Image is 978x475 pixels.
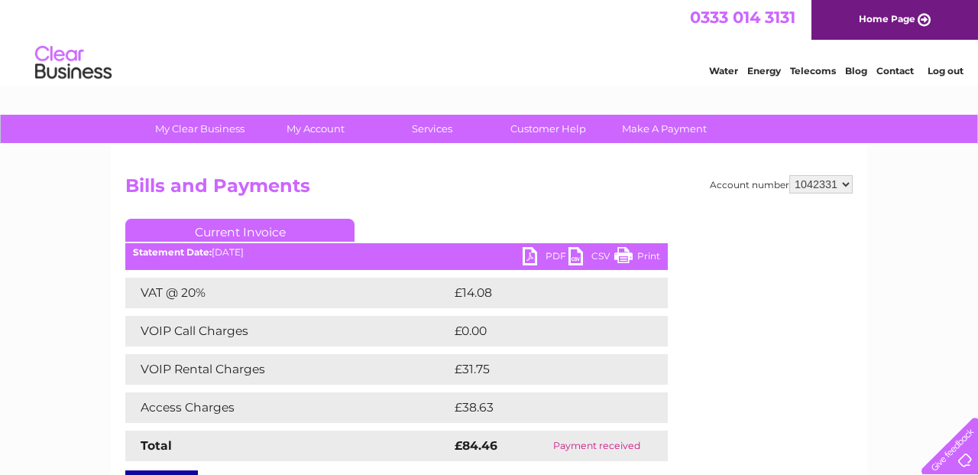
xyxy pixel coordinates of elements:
a: Blog [845,65,867,76]
a: Telecoms [790,65,836,76]
td: VOIP Call Charges [125,316,451,346]
a: Current Invoice [125,219,355,242]
a: Customer Help [485,115,611,143]
div: Account number [710,175,853,194]
a: My Account [253,115,379,143]
td: £14.08 [451,278,636,308]
a: 0333 014 3131 [690,8,795,27]
td: £0.00 [451,316,633,346]
img: logo.png [34,40,112,86]
a: Make A Payment [601,115,727,143]
a: Contact [876,65,914,76]
h2: Bills and Payments [125,175,853,204]
strong: Total [141,438,172,453]
td: Payment received [526,431,668,461]
b: Statement Date: [133,246,212,258]
td: Access Charges [125,392,451,423]
div: Clear Business is a trading name of Verastar Limited (registered in [GEOGRAPHIC_DATA] No. 3667643... [129,8,851,74]
a: CSV [568,247,614,269]
a: Print [614,247,660,269]
div: [DATE] [125,247,668,258]
strong: £84.46 [455,438,497,453]
td: VOIP Rental Charges [125,354,451,385]
td: £38.63 [451,392,637,423]
td: £31.75 [451,354,635,385]
a: PDF [523,247,568,269]
a: Water [709,65,738,76]
a: Log out [928,65,963,76]
a: My Clear Business [137,115,263,143]
td: VAT @ 20% [125,278,451,308]
a: Energy [747,65,781,76]
a: Services [369,115,495,143]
